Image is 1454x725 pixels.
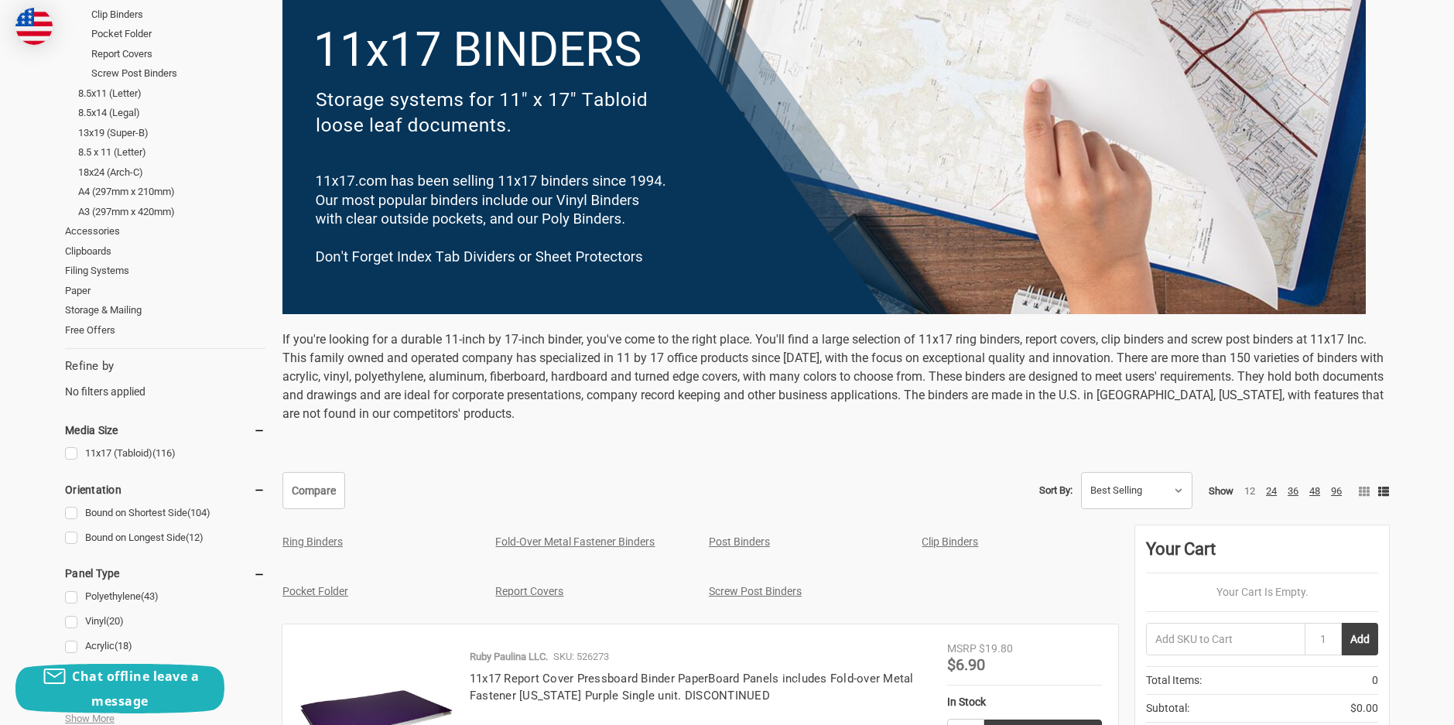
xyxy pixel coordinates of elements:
[15,8,53,45] img: duty and tax information for United States
[470,649,548,665] p: Ruby Paulina LLC.
[91,24,265,44] a: Pocket Folder
[1209,485,1233,497] span: Show
[106,615,124,627] span: (20)
[78,142,265,162] a: 8.5 x 11 (Letter)
[78,84,265,104] a: 8.5x11 (Letter)
[947,641,977,657] div: MSRP
[65,241,265,262] a: Clipboards
[1146,584,1378,600] p: Your Cart Is Empty.
[1244,485,1255,497] a: 12
[1146,672,1202,689] span: Total Items:
[65,564,265,583] h5: Panel Type
[979,642,1013,655] span: $19.80
[65,503,265,524] a: Bound on Shortest Side
[553,649,609,665] p: SKU: 526273
[78,202,265,222] a: A3 (297mm x 420mm)
[72,668,199,710] span: Chat offline leave a message
[187,507,210,518] span: (104)
[78,162,265,183] a: 18x24 (Arch-C)
[152,447,176,459] span: (116)
[65,357,265,375] h5: Refine by
[282,472,345,509] a: Compare
[1146,700,1189,716] span: Subtotal:
[65,221,265,241] a: Accessories
[470,672,914,703] a: 11x17 Report Cover Pressboard Binder PaperBoard Panels includes Fold-over Metal Fastener [US_STAT...
[15,664,224,713] button: Chat offline leave a message
[1372,672,1378,689] span: 0
[1146,536,1378,573] div: Your Cart
[186,532,204,543] span: (12)
[282,332,1384,421] span: If you're looking for a durable 11-inch by 17-inch binder, you've come to the right place. You'll...
[65,636,265,657] a: Acrylic
[1039,479,1073,502] label: Sort By:
[1342,623,1378,655] button: Add
[495,535,655,548] a: Fold-Over Metal Fastener Binders
[709,585,802,597] a: Screw Post Binders
[91,63,265,84] a: Screw Post Binders
[1326,683,1454,725] iframe: Google Customer Reviews
[65,528,265,549] a: Bound on Longest Side
[65,480,265,499] h5: Orientation
[65,421,265,439] h5: Media Size
[1288,485,1298,497] a: 36
[65,320,265,340] a: Free Offers
[65,357,265,399] div: No filters applied
[1266,485,1277,497] a: 24
[91,5,265,25] a: Clip Binders
[709,535,770,548] a: Post Binders
[78,123,265,143] a: 13x19 (Super-B)
[1146,623,1305,655] input: Add SKU to Cart
[1331,485,1342,497] a: 96
[91,44,265,64] a: Report Covers
[495,585,563,597] a: Report Covers
[65,611,265,632] a: Vinyl
[78,182,265,202] a: A4 (297mm x 210mm)
[947,694,1102,710] div: In Stock
[141,590,159,602] span: (43)
[115,640,132,651] span: (18)
[65,443,265,464] a: 11x17 (Tabloid)
[947,655,985,674] span: $6.90
[282,585,348,597] a: Pocket Folder
[1309,485,1320,497] a: 48
[282,535,343,548] a: Ring Binders
[922,535,978,548] a: Clip Binders
[65,281,265,301] a: Paper
[65,586,265,607] a: Polyethylene
[65,261,265,281] a: Filing Systems
[65,300,265,320] a: Storage & Mailing
[78,103,265,123] a: 8.5x14 (Legal)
